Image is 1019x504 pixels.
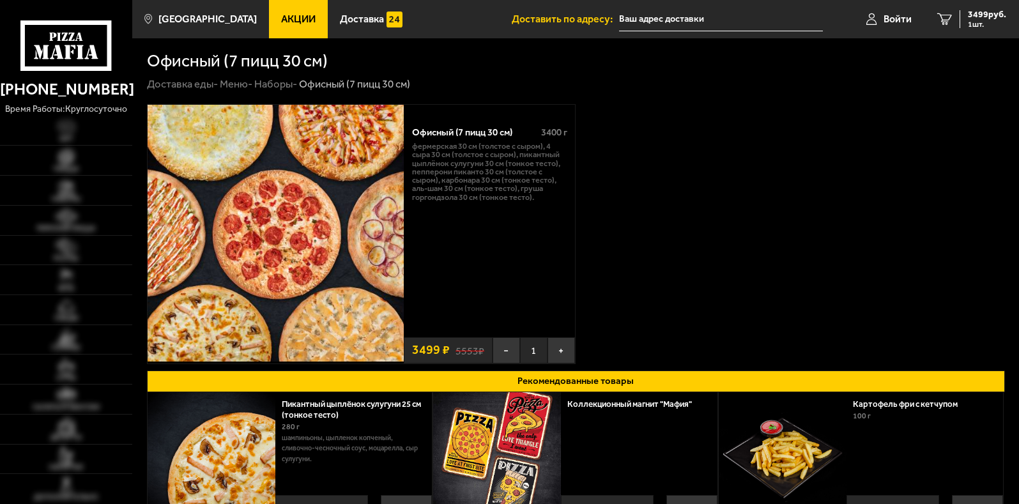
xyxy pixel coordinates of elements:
input: Ваш адрес доставки [619,8,823,31]
span: Доставка [340,14,384,24]
span: 1 [520,337,548,363]
img: 15daf4d41897b9f0e9f617042186c801.svg [387,11,402,27]
span: [GEOGRAPHIC_DATA] [158,14,257,24]
a: Доставка еды- [147,77,218,90]
span: 3400 г [541,126,567,138]
button: Рекомендованные товары [147,370,1005,392]
button: − [493,337,520,363]
div: Офисный (7 пицц 30 см) [299,77,410,91]
div: Офисный (7 пицц 30 см) [412,127,532,139]
span: Войти [884,14,912,24]
span: Доставить по адресу: [512,14,619,24]
img: Офисный (7 пицц 30 см) [148,105,404,362]
a: Картофель фри с кетчупом [853,399,969,409]
span: 280 г [282,422,300,431]
span: Акции [281,14,316,24]
button: + [548,337,575,363]
p: шампиньоны, цыпленок копченый, сливочно-чесночный соус, моцарелла, сыр сулугуни. [282,433,422,465]
a: Пикантный цыплёнок сулугуни 25 см (тонкое тесто) [282,399,421,420]
s: 5553 ₽ [456,344,484,356]
span: 1 шт. [968,20,1006,28]
a: Офисный (7 пицц 30 см) [148,105,404,363]
a: Наборы- [254,77,297,90]
span: 3499 руб. [968,10,1006,19]
a: Коллекционный магнит "Мафия" [567,399,703,409]
span: 3499 ₽ [412,344,450,356]
span: 100 г [853,411,871,420]
p: Фермерская 30 см (толстое с сыром), 4 сыра 30 см (толстое с сыром), Пикантный цыплёнок сулугуни 3... [412,142,567,201]
h1: Офисный (7 пицц 30 см) [147,52,328,70]
a: Меню- [220,77,252,90]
